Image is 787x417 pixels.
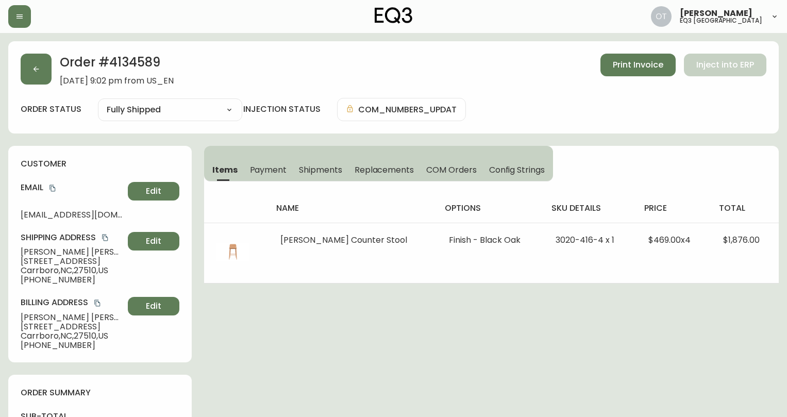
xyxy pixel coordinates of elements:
[21,210,124,220] span: [EMAIL_ADDRESS][DOMAIN_NAME]
[355,164,414,175] span: Replacements
[613,59,663,71] span: Print Invoice
[449,236,531,245] li: Finish - Black Oak
[250,164,287,175] span: Payment
[21,247,124,257] span: [PERSON_NAME] [PERSON_NAME]
[556,234,614,246] span: 3020-416-4 x 1
[719,203,771,214] h4: total
[47,183,58,193] button: copy
[60,54,174,76] h2: Order # 4134589
[680,9,752,18] span: [PERSON_NAME]
[426,164,477,175] span: COM Orders
[21,182,124,193] h4: Email
[146,186,161,197] span: Edit
[212,164,238,175] span: Items
[128,297,179,315] button: Edit
[21,104,81,115] label: order status
[146,301,161,312] span: Edit
[21,322,124,331] span: [STREET_ADDRESS]
[21,341,124,350] span: [PHONE_NUMBER]
[60,76,174,86] span: [DATE] 9:02 pm from US_EN
[489,164,545,175] span: Config Strings
[651,6,672,27] img: 5d4d18d254ded55077432b49c4cb2919
[21,158,179,170] h4: customer
[21,257,124,266] span: [STREET_ADDRESS]
[128,182,179,201] button: Edit
[216,236,249,269] img: 3020-416-400-1-cl49usvvo20pz0114dpcyujec.jpg
[299,164,342,175] span: Shipments
[128,232,179,251] button: Edit
[445,203,535,214] h4: options
[21,297,124,308] h4: Billing Address
[21,313,124,322] span: [PERSON_NAME] [PERSON_NAME]
[600,54,676,76] button: Print Invoice
[723,234,760,246] span: $1,876.00
[680,18,762,24] h5: eq3 [GEOGRAPHIC_DATA]
[551,203,628,214] h4: sku details
[21,331,124,341] span: Carrboro , NC , 27510 , US
[146,236,161,247] span: Edit
[648,234,691,246] span: $469.00 x 4
[280,234,407,246] span: [PERSON_NAME] Counter Stool
[92,298,103,308] button: copy
[21,232,124,243] h4: Shipping Address
[644,203,702,214] h4: price
[100,232,110,243] button: copy
[375,7,413,24] img: logo
[21,387,179,398] h4: order summary
[243,104,321,115] h4: injection status
[21,266,124,275] span: Carrboro , NC , 27510 , US
[21,275,124,285] span: [PHONE_NUMBER]
[276,203,428,214] h4: name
